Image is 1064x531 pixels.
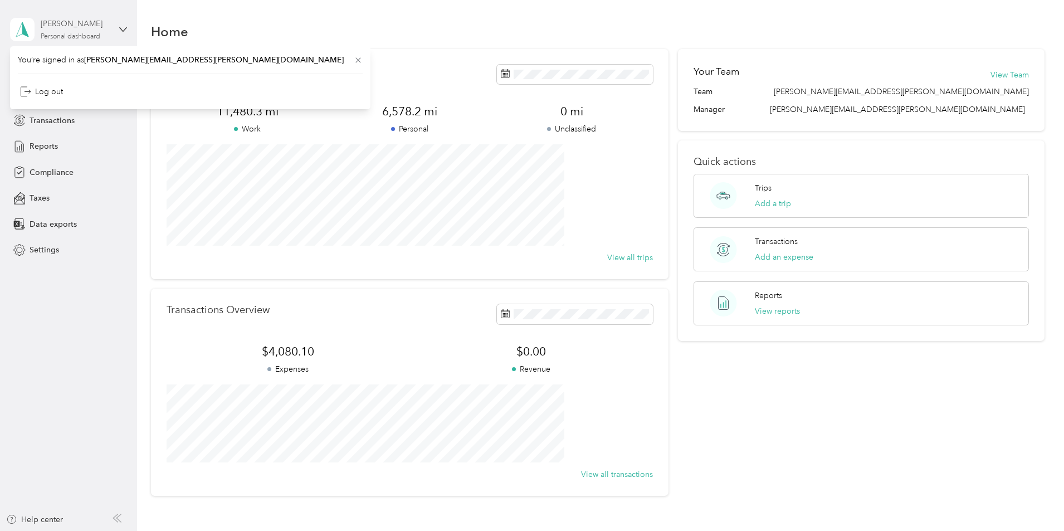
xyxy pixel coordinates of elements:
[30,192,50,204] span: Taxes
[167,104,329,119] span: 11,480.3 mi
[694,156,1029,168] p: Quick actions
[41,18,110,30] div: [PERSON_NAME]
[581,469,653,480] button: View all transactions
[167,123,329,135] p: Work
[755,305,800,317] button: View reports
[491,104,653,119] span: 0 mi
[409,363,652,375] p: Revenue
[607,252,653,264] button: View all trips
[755,236,798,247] p: Transactions
[329,104,491,119] span: 6,578.2 mi
[755,251,813,263] button: Add an expense
[329,123,491,135] p: Personal
[774,86,1029,98] span: [PERSON_NAME][EMAIL_ADDRESS][PERSON_NAME][DOMAIN_NAME]
[167,304,270,316] p: Transactions Overview
[755,290,782,301] p: Reports
[1002,469,1064,531] iframe: Everlance-gr Chat Button Frame
[30,218,77,230] span: Data exports
[151,26,188,37] h1: Home
[167,363,409,375] p: Expenses
[18,54,363,66] span: You’re signed in as
[167,344,409,359] span: $4,080.10
[20,86,63,98] div: Log out
[755,182,772,194] p: Trips
[6,514,63,525] button: Help center
[694,104,725,115] span: Manager
[30,167,74,178] span: Compliance
[694,86,712,98] span: Team
[409,344,652,359] span: $0.00
[990,69,1029,81] button: View Team
[30,244,59,256] span: Settings
[770,105,1025,114] span: [PERSON_NAME][EMAIL_ADDRESS][PERSON_NAME][DOMAIN_NAME]
[694,65,739,79] h2: Your Team
[41,33,100,40] div: Personal dashboard
[755,198,791,210] button: Add a trip
[491,123,653,135] p: Unclassified
[30,115,75,126] span: Transactions
[30,140,58,152] span: Reports
[84,55,344,65] span: [PERSON_NAME][EMAIL_ADDRESS][PERSON_NAME][DOMAIN_NAME]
